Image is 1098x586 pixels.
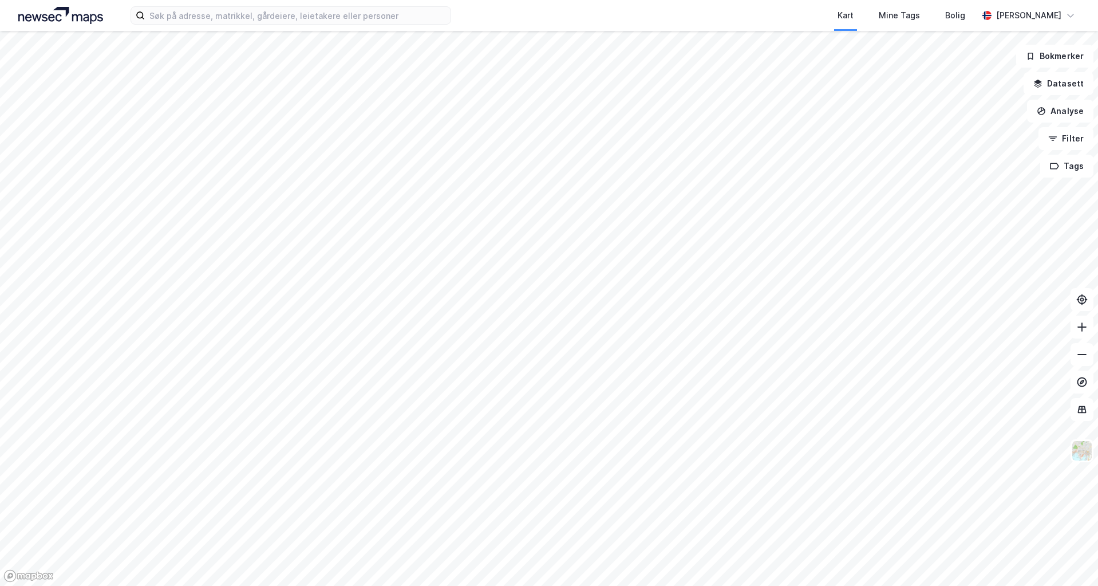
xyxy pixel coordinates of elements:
[879,9,920,22] div: Mine Tags
[838,9,854,22] div: Kart
[1041,531,1098,586] iframe: Chat Widget
[945,9,965,22] div: Bolig
[996,9,1061,22] div: [PERSON_NAME]
[145,7,451,24] input: Søk på adresse, matrikkel, gårdeiere, leietakere eller personer
[18,7,103,24] img: logo.a4113a55bc3d86da70a041830d287a7e.svg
